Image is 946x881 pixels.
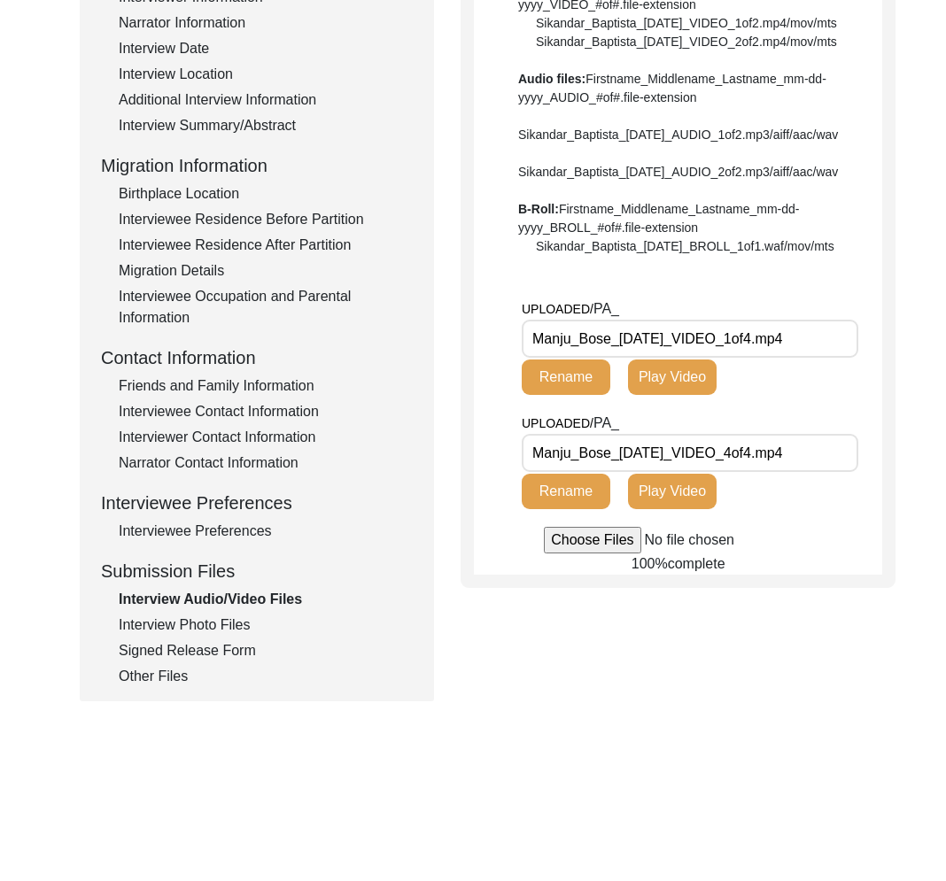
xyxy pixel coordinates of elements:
[522,302,593,316] span: UPLOADED/
[518,72,585,86] b: Audio files:
[593,301,619,316] span: PA_
[119,401,413,422] div: Interviewee Contact Information
[119,375,413,397] div: Friends and Family Information
[593,415,619,430] span: PA_
[522,416,593,430] span: UPLOADED/
[119,89,413,111] div: Additional Interview Information
[119,521,413,542] div: Interviewee Preferences
[119,235,413,256] div: Interviewee Residence After Partition
[119,666,413,687] div: Other Files
[119,12,413,34] div: Narrator Information
[101,558,413,584] div: Submission Files
[522,474,610,509] button: Rename
[522,359,610,395] button: Rename
[668,556,725,571] span: complete
[101,152,413,179] div: Migration Information
[628,474,717,509] button: Play Video
[119,209,413,230] div: Interviewee Residence Before Partition
[119,64,413,85] div: Interview Location
[119,452,413,474] div: Narrator Contact Information
[119,115,413,136] div: Interview Summary/Abstract
[518,202,559,216] b: B-Roll:
[119,427,413,448] div: Interviewer Contact Information
[628,359,717,395] button: Play Video
[119,640,413,661] div: Signed Release Form
[119,614,413,636] div: Interview Photo Files
[119,589,413,610] div: Interview Audio/Video Files
[101,490,413,516] div: Interviewee Preferences
[119,260,413,282] div: Migration Details
[632,556,668,571] span: 100%
[119,286,413,328] div: Interviewee Occupation and Parental Information
[101,344,413,371] div: Contact Information
[119,183,413,205] div: Birthplace Location
[119,38,413,59] div: Interview Date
